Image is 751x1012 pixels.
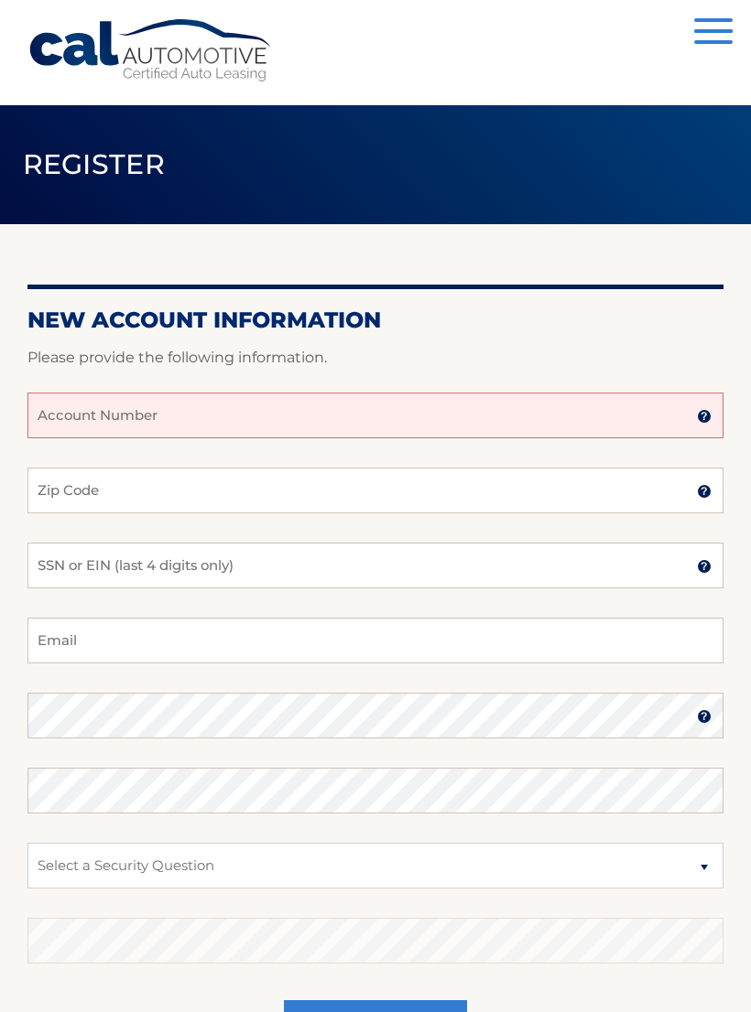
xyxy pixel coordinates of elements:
img: tooltip.svg [697,484,712,499]
p: Please provide the following information. [27,345,724,371]
img: tooltip.svg [697,559,712,574]
input: SSN or EIN (last 4 digits only) [27,543,724,588]
input: Account Number [27,393,724,438]
button: Menu [694,18,733,48]
img: tooltip.svg [697,409,712,424]
a: Cal Automotive [27,18,275,83]
img: tooltip.svg [697,709,712,724]
span: Register [23,147,166,181]
h2: New Account Information [27,307,724,334]
input: Zip Code [27,468,724,513]
input: Email [27,618,724,663]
